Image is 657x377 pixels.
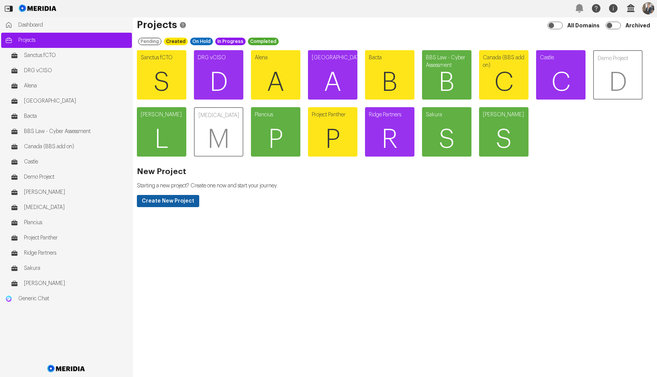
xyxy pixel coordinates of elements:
span: B [422,60,471,105]
a: BBS Law - Cyber Assessment [7,124,132,139]
span: C [479,60,528,105]
a: [PERSON_NAME] [7,185,132,200]
label: All Domains [566,19,603,32]
span: DRG vCISO [24,67,128,74]
span: D [194,60,243,105]
div: Pending [138,38,162,45]
a: Canada (BBS add on) [7,139,132,154]
span: S [137,60,186,105]
span: A [308,60,357,105]
span: Plancius [24,219,128,227]
span: S [422,117,471,162]
a: [PERSON_NAME] [7,276,132,291]
label: Archived [624,19,653,32]
div: Completed [248,38,279,45]
span: Bacta [24,112,128,120]
span: [MEDICAL_DATA] [24,204,128,211]
a: Demo ProjectD [593,50,643,100]
span: Alena [24,82,128,90]
span: D [594,60,642,105]
span: BBS Law - Cyber Assessment [24,128,128,135]
span: [PERSON_NAME] [24,280,128,287]
div: On Hold [190,38,213,45]
a: DRG vCISOD [194,50,243,100]
a: [MEDICAL_DATA] [7,200,132,215]
span: Demo Project [24,173,128,181]
span: P [251,117,300,162]
span: A [251,60,300,105]
a: Ridge PartnersR [365,107,414,157]
span: Dashboard [18,21,128,29]
span: Sakura [24,265,128,272]
a: DRG vCISO [7,63,132,78]
a: Sakura [7,261,132,276]
span: [PERSON_NAME] [24,188,128,196]
button: Create New Project [137,195,199,207]
a: BactaB [365,50,414,100]
a: Projects [1,33,132,48]
span: Ridge Partners [24,249,128,257]
span: L [137,117,186,162]
p: Starting a new project? Create one now and start your journey. [137,182,653,190]
a: Project Panther [7,230,132,246]
h2: New Project [137,168,653,176]
a: Sanctus fCTOS [137,50,186,100]
a: Dashboard [1,17,132,33]
a: [MEDICAL_DATA]M [194,107,243,157]
a: [PERSON_NAME]S [479,107,528,157]
span: [GEOGRAPHIC_DATA] [24,97,128,105]
a: SakuraS [422,107,471,157]
a: BBS Law - Cyber AssessmentB [422,50,471,100]
img: Profile Icon [642,2,654,14]
a: Castle [7,154,132,169]
a: PlanciusP [251,107,300,157]
h1: Projects [137,21,653,29]
span: Canada (BBS add on) [24,143,128,150]
a: Ridge Partners [7,246,132,261]
div: Created [164,38,188,45]
img: Generic Chat [5,295,13,303]
img: Meridia Logo [46,360,87,377]
span: Projects [18,36,128,44]
span: Castle [24,158,128,166]
span: S [479,117,528,162]
a: Bacta [7,109,132,124]
div: In Progress [215,38,246,45]
a: [PERSON_NAME]L [137,107,186,157]
span: Sanctus fCTO [24,52,128,59]
a: Alena [7,78,132,93]
a: Canada (BBS add on)C [479,50,528,100]
span: M [195,117,243,162]
a: CastleC [536,50,586,100]
a: AlenaA [251,50,300,100]
a: [GEOGRAPHIC_DATA] [7,93,132,109]
a: Project PantherP [308,107,357,157]
span: P [308,117,357,162]
a: Plancius [7,215,132,230]
span: C [536,60,586,105]
a: Sanctus fCTO [7,48,132,63]
span: Project Panther [24,234,128,242]
span: R [365,117,414,162]
span: B [365,60,414,105]
a: [GEOGRAPHIC_DATA]A [308,50,357,100]
a: Generic ChatGeneric Chat [1,291,132,306]
span: Generic Chat [18,295,128,303]
a: Demo Project [7,169,132,185]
